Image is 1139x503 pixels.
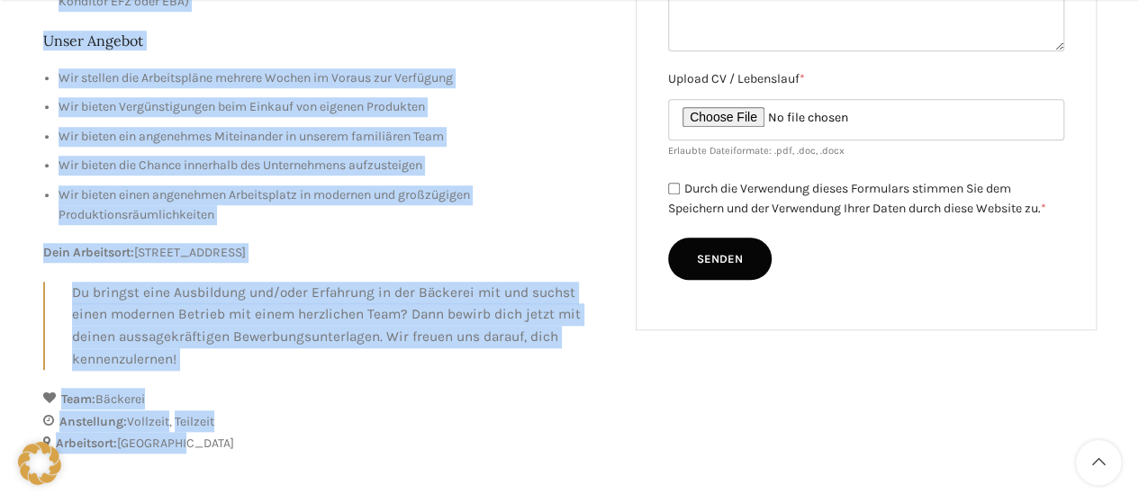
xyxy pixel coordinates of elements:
[95,391,145,407] span: Bäckerei
[668,181,1046,217] label: Durch die Verwendung dieses Formulars stimmen Sie dem Speichern und der Verwendung Ihrer Daten du...
[59,185,610,226] li: Wir bieten einen angenehmen Arbeitsplatz in modernen und großzügigen Produktionsräumlichkeiten
[117,436,234,451] span: [GEOGRAPHIC_DATA]
[1076,440,1121,485] a: Scroll to top button
[175,414,214,429] span: Teilzeit
[56,436,117,451] strong: Arbeitsort:
[61,391,95,407] strong: Team:
[43,243,610,263] p: [STREET_ADDRESS]
[72,282,610,371] p: Du bringst eine Ausbildung und/oder Erfahrung in der Bäckerei mit und suchst einen modernen Betri...
[668,238,772,281] input: Senden
[59,97,610,117] li: Wir bieten Vergünstigungen beim Einkauf von eigenen Produkten
[59,127,610,147] li: Wir bieten ein angenehmes Miteinander in unserem familiären Team
[668,145,845,157] small: Erlaubte Dateiformate: .pdf, .doc, .docx
[43,245,134,260] strong: Dein Arbeitsort:
[59,156,610,175] li: Wir bieten die Chance innerhalb des Unternehmens aufzusteigen
[668,69,1064,89] label: Upload CV / Lebenslauf
[59,68,610,88] li: Wir stellen die Arbeitspläne mehrere Wochen im Voraus zur Verfügung
[43,31,610,50] h2: Unser Angebot
[59,414,127,429] strong: Anstellung:
[127,414,175,429] span: Vollzeit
